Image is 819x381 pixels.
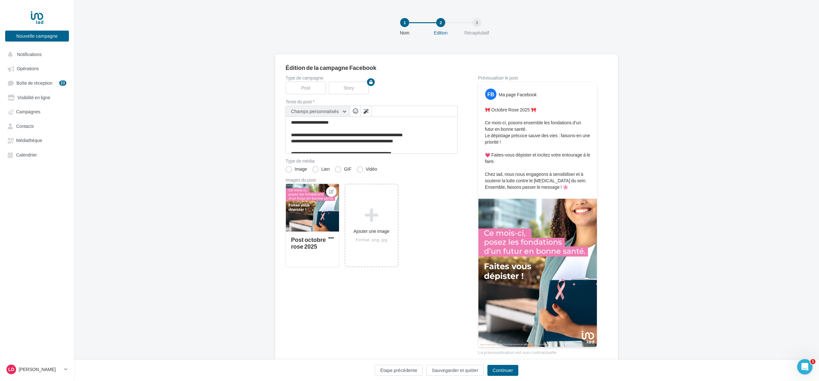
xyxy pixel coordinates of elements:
label: Image [286,166,307,173]
span: Boîte de réception [16,80,52,86]
button: Nouvelle campagne [5,31,69,42]
div: FB [485,89,496,100]
a: Visibilité en ligne [4,91,70,103]
button: Continuer [487,365,518,376]
div: 2 [436,18,445,27]
a: Opérations [4,62,70,74]
span: 1 [810,359,815,364]
div: 23 [59,81,66,86]
span: LD [8,366,14,373]
a: Médiathèque [4,134,70,146]
div: Ma page Facebook [499,91,537,98]
a: LD [PERSON_NAME] [5,363,69,376]
label: Lien [312,166,330,173]
label: Texte du post * [286,100,457,104]
span: Notifications [17,52,42,57]
a: Boîte de réception23 [4,77,70,89]
p: 🎀 Octobre Rose 2025 🎀 Ce mois-ci, posons ensemble les fondations d’un futur en bonne santé. Le dé... [485,107,590,190]
label: Vidéo [357,166,377,173]
button: Sauvegarder et quitter [426,365,484,376]
button: Notifications [4,48,68,60]
div: Nom [384,30,425,36]
a: Contacts [4,120,70,132]
a: Calendrier [4,149,70,160]
div: La prévisualisation est non-contractuelle [478,347,597,356]
iframe: Intercom live chat [797,359,813,375]
label: Type de campagne [286,76,457,80]
span: Champs personnalisés [291,109,339,114]
div: Images du post [286,178,457,182]
label: Type de média [286,159,457,163]
span: Contacts [16,123,34,129]
span: Calendrier [16,152,37,157]
div: Récapitulatif [456,30,497,36]
div: 1 [400,18,409,27]
div: Prévisualiser le post [478,76,597,80]
div: 3 [472,18,481,27]
div: Édition de la campagne Facebook [286,65,607,71]
p: [PERSON_NAME] [19,366,61,373]
a: Campagnes [4,106,70,117]
div: Edition [420,30,461,36]
span: Médiathèque [16,138,42,143]
button: Champs personnalisés [286,106,350,117]
span: Opérations [17,66,39,71]
span: Campagnes [16,109,41,115]
label: GIF [335,166,351,173]
div: Post octobre rose 2025 [291,236,326,250]
button: Étape précédente [375,365,423,376]
span: Visibilité en ligne [17,95,50,100]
